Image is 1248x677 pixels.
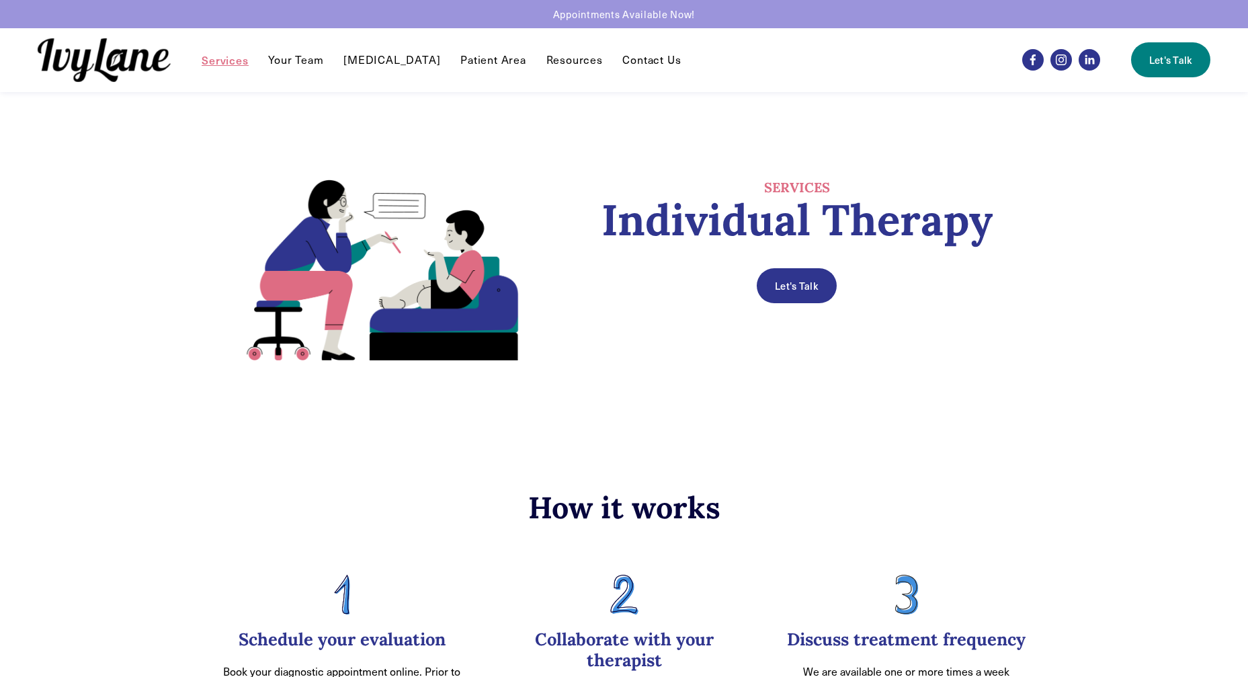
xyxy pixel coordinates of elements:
[567,196,1028,245] h1: Individual Therapy
[268,52,323,68] a: Your Team
[1022,49,1044,71] a: Facebook
[1079,49,1100,71] a: LinkedIn
[1131,42,1210,77] a: Let's Talk
[202,52,248,68] a: folder dropdown
[786,629,1028,650] h2: Discuss treatment frequency
[757,268,836,303] a: Let's Talk
[38,38,171,82] img: Ivy Lane Counseling &mdash; Therapy that works for you
[622,52,681,68] a: Contact Us
[460,52,526,68] a: Patient Area
[546,52,603,68] a: folder dropdown
[1050,49,1072,71] a: Instagram
[503,629,745,671] h2: Collaborate with your therapist
[343,52,440,68] a: [MEDICAL_DATA]
[221,629,463,650] h2: Schedule your evaluation
[221,488,1028,527] p: How it works
[546,53,603,67] span: Resources
[567,179,1028,196] h4: SERVICES
[202,53,248,67] span: Services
